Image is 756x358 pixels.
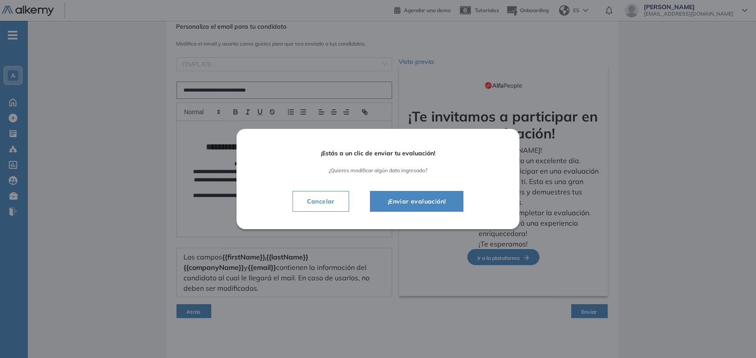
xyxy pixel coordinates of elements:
span: ¡Enviar evaluación! [381,196,453,207]
button: ¡Enviar evaluación! [370,191,464,212]
span: ¡Estás a un clic de enviar tu evaluación! [261,150,495,157]
span: Cancelar [300,196,342,207]
button: Cancelar [293,191,349,212]
span: ¿Quieres modificar algún dato ingresado? [261,168,495,174]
